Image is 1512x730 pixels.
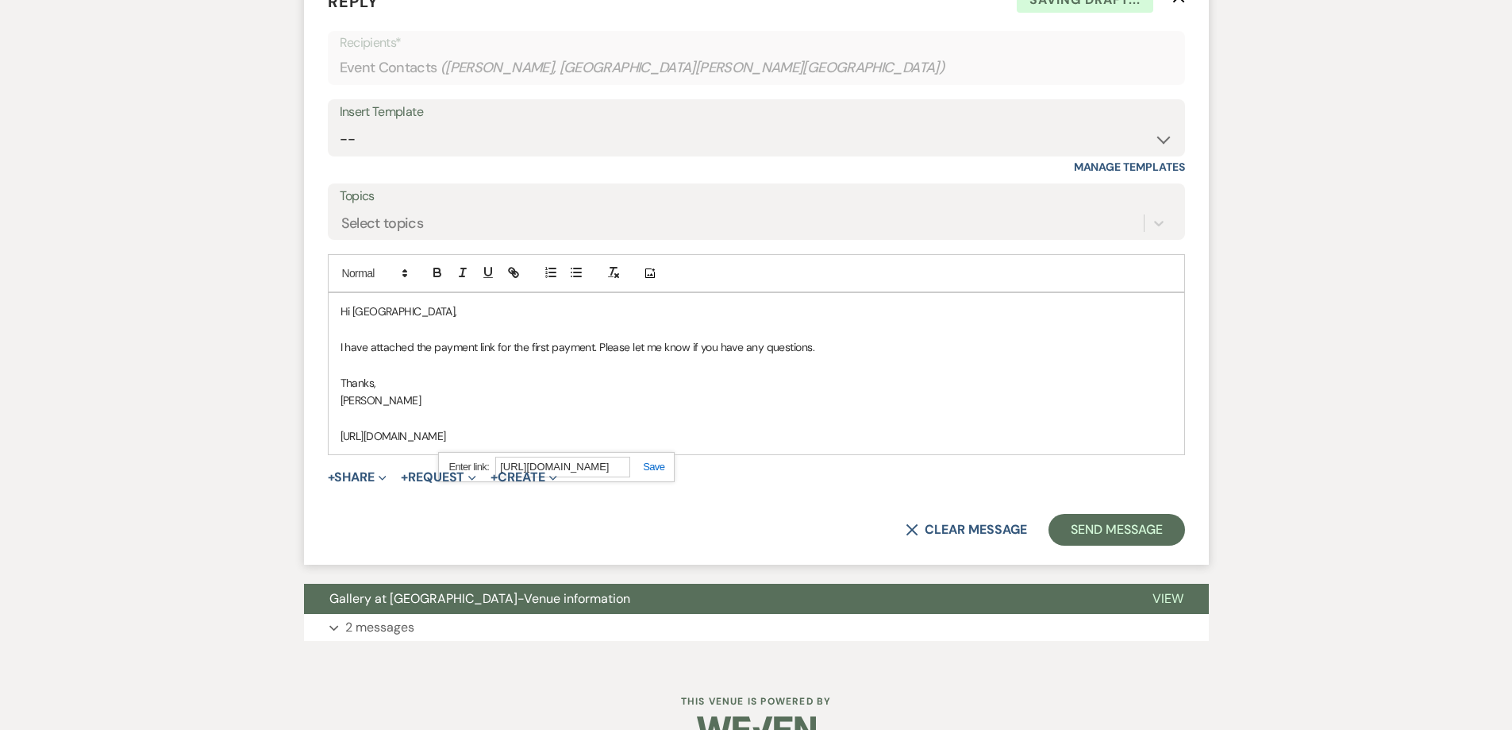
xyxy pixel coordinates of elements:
[340,33,1173,53] p: Recipients*
[340,185,1173,208] label: Topics
[340,303,1172,320] p: Hi [GEOGRAPHIC_DATA],
[1048,514,1184,546] button: Send Message
[1152,590,1183,607] span: View
[340,427,1172,445] p: [URL][DOMAIN_NAME]
[495,457,630,477] input: https://quilljs.com
[304,584,1127,614] button: Gallery at [GEOGRAPHIC_DATA]-Venue information
[906,523,1026,536] button: Clear message
[328,471,387,484] button: Share
[345,617,414,638] p: 2 messages
[329,590,630,607] span: Gallery at [GEOGRAPHIC_DATA]-Venue information
[441,57,945,79] span: ( [PERSON_NAME], [GEOGRAPHIC_DATA][PERSON_NAME][GEOGRAPHIC_DATA] )
[491,471,556,484] button: Create
[401,471,408,484] span: +
[401,471,476,484] button: Request
[1074,160,1185,174] a: Manage Templates
[341,213,424,234] div: Select topics
[304,614,1209,641] button: 2 messages
[340,338,1172,356] p: I have attached the payment link for the first payment. Please let me know if you have any questi...
[328,471,335,484] span: +
[340,374,1172,392] p: Thanks,
[340,52,1173,83] div: Event Contacts
[491,471,498,484] span: +
[1127,584,1209,614] button: View
[340,392,1172,409] p: [PERSON_NAME]
[340,101,1173,124] div: Insert Template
